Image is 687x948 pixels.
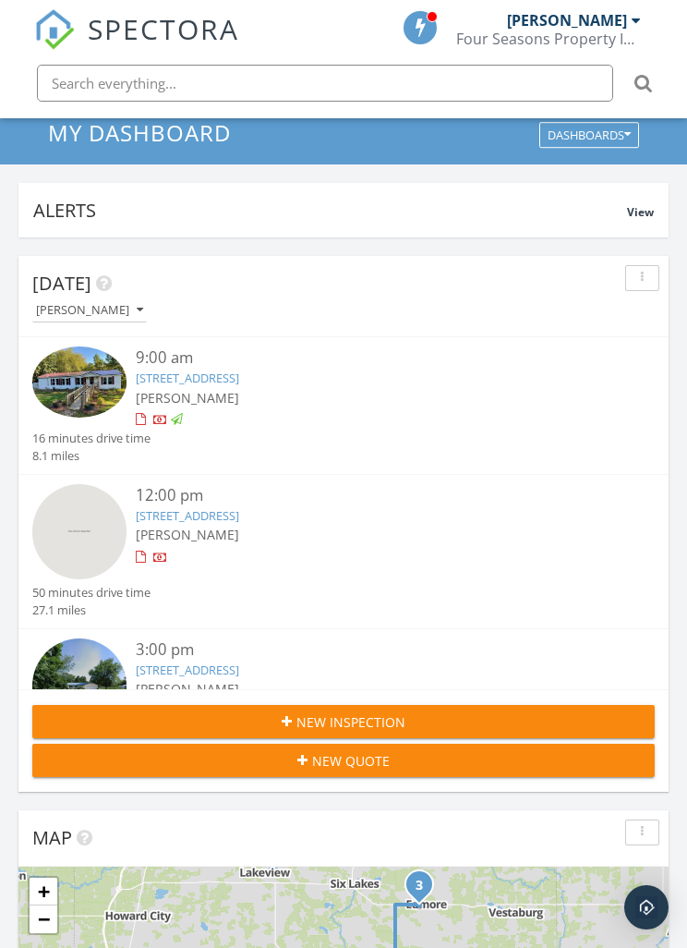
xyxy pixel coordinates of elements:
[136,680,239,698] span: [PERSON_NAME]
[136,526,239,543] span: [PERSON_NAME]
[30,878,57,905] a: Zoom in
[32,447,151,465] div: 8.1 miles
[136,638,603,662] div: 3:00 pm
[37,65,613,102] input: Search everything...
[32,744,655,777] button: New Quote
[32,484,655,619] a: 12:00 pm [STREET_ADDRESS] [PERSON_NAME] 50 minutes drive time 27.1 miles
[312,751,390,771] span: New Quote
[136,346,603,370] div: 9:00 am
[34,25,239,64] a: SPECTORA
[539,123,639,149] button: Dashboards
[88,9,239,48] span: SPECTORA
[296,712,405,732] span: New Inspection
[32,430,151,447] div: 16 minutes drive time
[32,346,127,418] img: 9540623%2Fcover_photos%2FaRh6XUaiHO8fEVJfsyRL%2Fsmall.jpg
[456,30,641,48] div: Four Seasons Property Inspections
[36,304,143,317] div: [PERSON_NAME]
[32,346,655,465] a: 9:00 am [STREET_ADDRESS] [PERSON_NAME] 16 minutes drive time 8.1 miles
[624,885,669,930] div: Open Intercom Messenger
[136,370,239,386] a: [STREET_ADDRESS]
[32,638,127,733] img: streetview
[32,602,151,619] div: 27.1 miles
[48,117,231,148] span: My Dashboard
[136,507,239,524] a: [STREET_ADDRESS]
[32,584,151,602] div: 50 minutes drive time
[136,662,239,678] a: [STREET_ADDRESS]
[32,271,91,296] span: [DATE]
[416,880,423,893] i: 3
[419,884,430,895] div: 422 W Pine St, Edmore, MI 48829
[136,484,603,507] div: 12:00 pm
[548,129,631,142] div: Dashboards
[32,484,127,578] img: streetview
[136,389,239,407] span: [PERSON_NAME]
[32,638,655,773] a: 3:00 pm [STREET_ADDRESS] [PERSON_NAME] 1 hours and 6 minutes drive time 33.5 miles
[627,204,654,220] span: View
[32,298,147,323] button: [PERSON_NAME]
[32,705,655,738] button: New Inspection
[32,825,72,850] span: Map
[507,11,627,30] div: [PERSON_NAME]
[34,9,75,50] img: The Best Home Inspection Software - Spectora
[33,198,627,223] div: Alerts
[30,905,57,933] a: Zoom out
